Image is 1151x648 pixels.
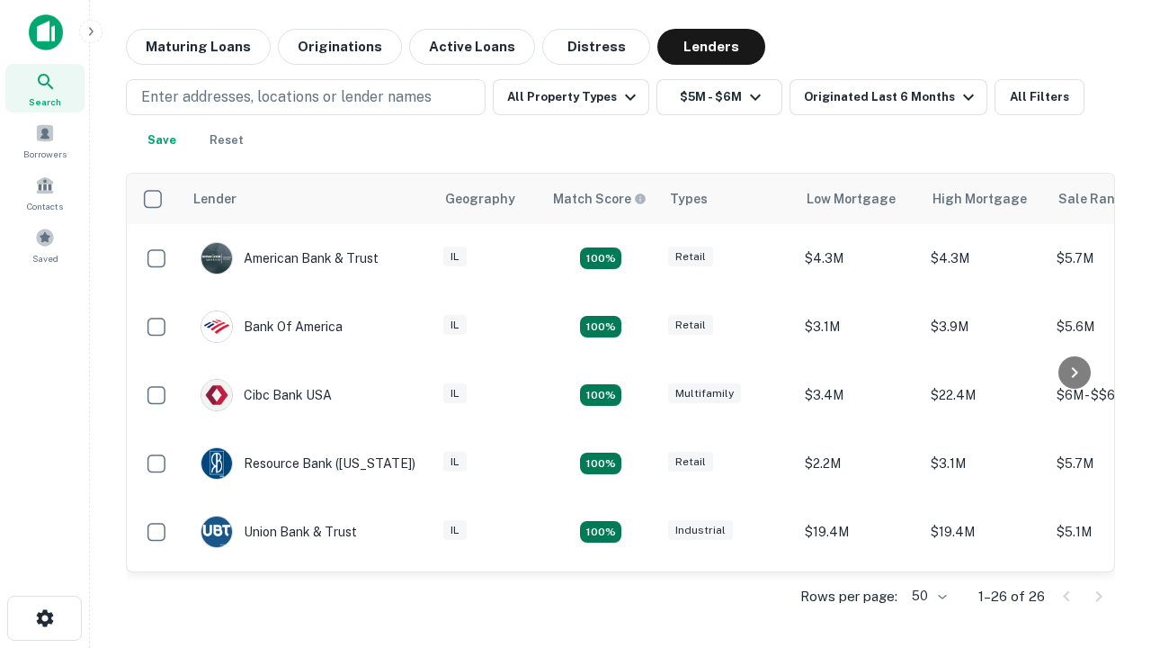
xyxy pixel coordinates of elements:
[657,29,765,65] button: Lenders
[580,247,621,269] div: Matching Properties: 7, hasApolloMatch: undefined
[932,188,1027,210] div: High Mortgage
[193,188,236,210] div: Lender
[201,516,357,548] div: Union Bank & Trust
[126,29,271,65] button: Maturing Loans
[580,521,621,543] div: Matching Properties: 4, hasApolloMatch: undefined
[580,316,621,337] div: Matching Properties: 4, hasApolloMatch: undefined
[922,429,1048,498] td: $3.1M
[670,188,708,210] div: Types
[29,14,63,50] img: capitalize-icon.png
[198,122,255,158] button: Reset
[201,517,232,547] img: picture
[5,116,85,165] a: Borrowers
[27,199,63,213] span: Contacts
[201,243,232,274] img: picture
[201,379,332,411] div: Cibc Bank USA
[32,251,58,265] span: Saved
[201,242,379,274] div: American Bank & Trust
[493,79,649,115] button: All Property Types
[580,453,621,474] div: Matching Properties: 4, hasApolloMatch: undefined
[668,383,741,404] div: Multifamily
[668,315,713,336] div: Retail
[201,310,343,343] div: Bank Of America
[278,29,402,65] button: Originations
[978,586,1045,607] p: 1–26 of 26
[922,361,1048,429] td: $22.4M
[995,79,1084,115] button: All Filters
[434,174,542,224] th: Geography
[659,174,796,224] th: Types
[443,315,467,336] div: IL
[443,247,467,267] div: IL
[141,86,432,108] p: Enter addresses, locations or lender names
[668,520,733,541] div: Industrial
[796,224,922,292] td: $4.3M
[656,79,782,115] button: $5M - $6M
[922,174,1048,224] th: High Mortgage
[807,188,896,210] div: Low Mortgage
[800,586,897,607] p: Rows per page:
[5,220,85,269] a: Saved
[542,29,650,65] button: Distress
[542,174,659,224] th: Capitalize uses an advanced AI algorithm to match your search with the best lender. The match sco...
[5,168,85,217] a: Contacts
[790,79,987,115] button: Originated Last 6 Months
[553,189,643,209] h6: Match Score
[201,380,232,410] img: picture
[201,447,415,480] div: Resource Bank ([US_STATE])
[201,448,232,479] img: picture
[922,224,1048,292] td: $4.3M
[443,520,467,541] div: IL
[922,566,1048,634] td: $4M
[796,566,922,634] td: $4M
[409,29,535,65] button: Active Loans
[29,94,61,109] span: Search
[796,498,922,566] td: $19.4M
[922,498,1048,566] td: $19.4M
[443,452,467,472] div: IL
[5,64,85,112] a: Search
[553,189,647,209] div: Capitalize uses an advanced AI algorithm to match your search with the best lender. The match sco...
[126,79,486,115] button: Enter addresses, locations or lender names
[804,86,979,108] div: Originated Last 6 Months
[580,384,621,406] div: Matching Properties: 4, hasApolloMatch: undefined
[1061,446,1151,533] iframe: Chat Widget
[922,292,1048,361] td: $3.9M
[796,361,922,429] td: $3.4M
[668,247,713,267] div: Retail
[23,147,67,161] span: Borrowers
[133,122,191,158] button: Save your search to get updates of matches that match your search criteria.
[201,311,232,342] img: picture
[445,188,515,210] div: Geography
[905,583,950,609] div: 50
[183,174,434,224] th: Lender
[443,383,467,404] div: IL
[796,174,922,224] th: Low Mortgage
[796,292,922,361] td: $3.1M
[796,429,922,498] td: $2.2M
[668,452,713,472] div: Retail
